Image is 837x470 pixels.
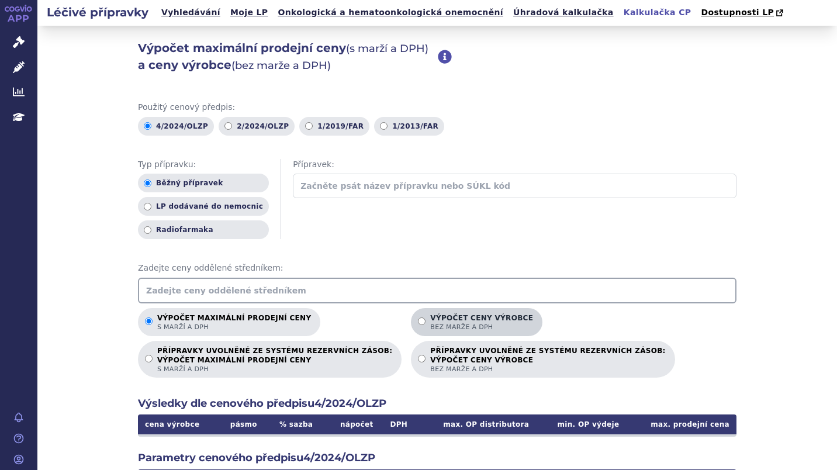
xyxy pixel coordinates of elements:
[138,220,269,239] label: Radiofarmaka
[231,59,331,72] span: (bez marže a DPH)
[430,314,533,331] p: Výpočet ceny výrobce
[430,323,533,331] span: bez marže a DPH
[381,414,418,434] th: DPH
[219,117,295,136] label: 2/2024/OLZP
[274,5,507,20] a: Onkologická a hematoonkologická onemocnění
[430,347,665,374] p: PŘÍPRAVKY UVOLNĚNÉ ZE SYSTÉMU REZERVNÍCH ZÁSOB:
[138,197,269,216] label: LP dodávané do nemocnic
[138,40,438,74] h2: Výpočet maximální prodejní ceny a ceny výrobce
[138,414,219,434] th: cena výrobce
[324,414,381,434] th: nápočet
[536,414,626,434] th: min. OP výdeje
[305,122,313,130] input: 1/2019/FAR
[268,414,324,434] th: % sazba
[293,159,736,171] span: Přípravek:
[430,355,665,365] strong: VÝPOČET CENY VÝROBCE
[430,365,665,374] span: bez marže a DPH
[138,262,736,274] span: Zadejte ceny oddělené středníkem:
[620,5,695,20] a: Kalkulačka CP
[145,317,153,325] input: Výpočet maximální prodejní cenys marží a DPH
[346,42,428,55] span: (s marží a DPH)
[299,117,369,136] label: 1/2019/FAR
[144,122,151,130] input: 4/2024/OLZP
[418,317,426,325] input: Výpočet ceny výrobcebez marže a DPH
[219,414,268,434] th: pásmo
[418,355,426,362] input: PŘÍPRAVKY UVOLNĚNÉ ZE SYSTÉMU REZERVNÍCH ZÁSOB:VÝPOČET CENY VÝROBCEbez marže a DPH
[701,8,774,17] span: Dostupnosti LP
[138,174,269,192] label: Běžný přípravek
[138,396,736,411] h2: Výsledky dle cenového předpisu 4/2024/OLZP
[145,355,153,362] input: PŘÍPRAVKY UVOLNĚNÉ ZE SYSTÉMU REZERVNÍCH ZÁSOB:VÝPOČET MAXIMÁLNÍ PRODEJNÍ CENYs marží a DPH
[380,122,388,130] input: 1/2013/FAR
[158,5,224,20] a: Vyhledávání
[157,365,392,374] span: s marží a DPH
[697,5,789,21] a: Dostupnosti LP
[510,5,617,20] a: Úhradová kalkulačka
[293,174,736,198] input: Začněte psát název přípravku nebo SÚKL kód
[138,451,736,465] h2: Parametry cenového předpisu 4/2024/OLZP
[144,203,151,210] input: LP dodávané do nemocnic
[417,414,536,434] th: max. OP distributora
[138,117,214,136] label: 4/2024/OLZP
[224,122,232,130] input: 2/2024/OLZP
[374,117,444,136] label: 1/2013/FAR
[157,355,392,365] strong: VÝPOČET MAXIMÁLNÍ PRODEJNÍ CENY
[157,347,392,374] p: PŘÍPRAVKY UVOLNĚNÉ ZE SYSTÉMU REZERVNÍCH ZÁSOB:
[626,414,736,434] th: max. prodejní cena
[157,314,311,331] p: Výpočet maximální prodejní ceny
[144,226,151,234] input: Radiofarmaka
[144,179,151,187] input: Běžný přípravek
[227,5,271,20] a: Moje LP
[37,4,158,20] h2: Léčivé přípravky
[138,278,736,303] input: Zadejte ceny oddělené středníkem
[138,159,269,171] span: Typ přípravku:
[138,102,736,113] span: Použitý cenový předpis:
[157,323,311,331] span: s marží a DPH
